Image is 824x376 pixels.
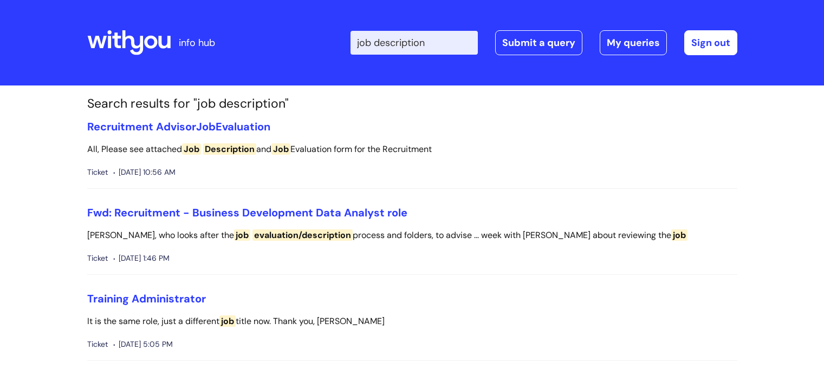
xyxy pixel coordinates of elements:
[234,229,250,241] span: job
[87,228,737,243] p: [PERSON_NAME], who looks after the process and folders, to advise ... week with [PERSON_NAME] abo...
[87,142,737,157] p: All, Please see attached and Evaluation form for the Recruitment
[179,34,215,51] p: info hub
[113,166,176,179] span: [DATE] 10:56 AM
[684,30,737,55] a: Sign out
[182,143,201,155] span: Job
[87,252,108,265] span: Ticket
[252,229,353,241] span: evaluation/description
[87,166,108,179] span: Ticket
[600,30,667,55] a: My queries
[219,315,236,327] span: job
[113,338,173,351] span: [DATE] 5:05 PM
[351,31,478,55] input: Search
[671,229,687,241] span: job
[196,120,216,134] span: Job
[203,143,256,155] span: Description
[87,96,737,111] h1: Search results for "job description"
[87,292,206,306] a: Training Administrator
[87,314,737,329] p: It is the same role, just a different title now. Thank you, [PERSON_NAME]
[87,120,270,134] a: Recruitment AdvisorJobEvaluation
[495,30,582,55] a: Submit a query
[87,206,407,220] a: Fwd: Recruitment - Business Development Data Analyst role
[113,252,170,265] span: [DATE] 1:46 PM
[271,143,290,155] span: Job
[87,338,108,351] span: Ticket
[351,30,737,55] div: | -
